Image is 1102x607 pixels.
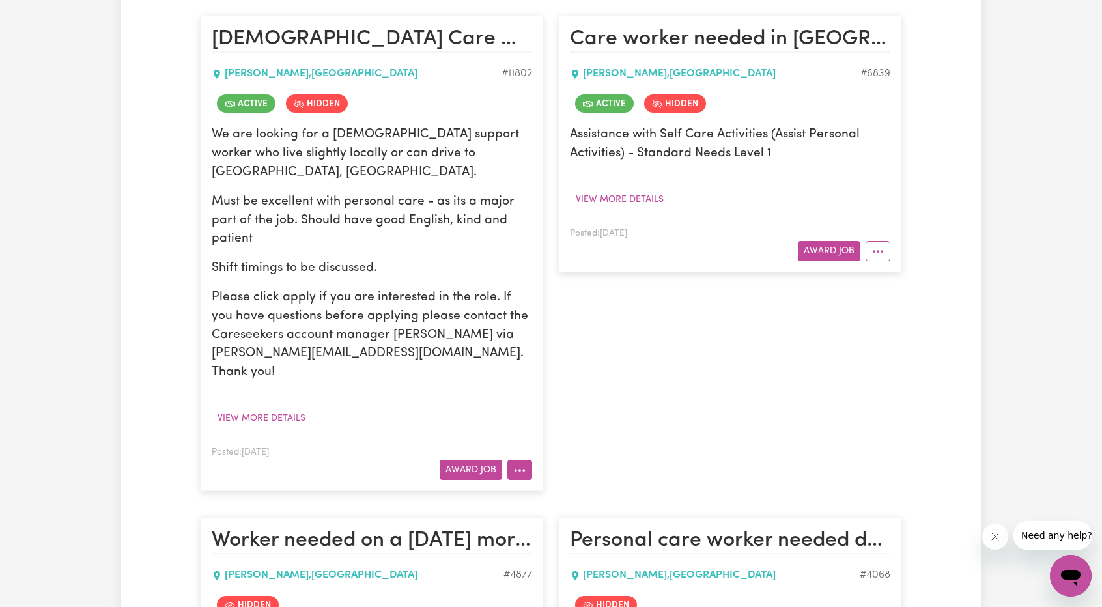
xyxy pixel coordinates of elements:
button: More options [507,460,532,480]
button: View more details [212,408,311,429]
span: Job is active [575,94,634,113]
span: Posted: [DATE] [212,448,269,457]
h2: Worker needed on a Friday morning [212,528,532,554]
span: Job is hidden [286,94,348,113]
span: Job is active [217,94,275,113]
h2: Care worker needed in Willoughby [570,27,890,53]
p: Please click apply if you are interested in the role. If you have questions before applying pleas... [212,289,532,382]
div: Job ID #11802 [502,66,532,81]
button: More options [866,241,890,261]
div: [PERSON_NAME] , [GEOGRAPHIC_DATA] [570,567,860,583]
span: Need any help? [8,9,79,20]
div: Job ID #4068 [860,567,890,583]
button: Award Job [440,460,502,480]
h2: Female Care Worker Needed In Willoughby, NSW for Personal Care, Meal Prep, Cleaning Services, Gro... [212,27,532,53]
button: View more details [570,190,670,210]
div: Job ID #4877 [503,567,532,583]
div: [PERSON_NAME] , [GEOGRAPHIC_DATA] [570,66,860,81]
iframe: Close message [982,524,1008,550]
div: Job ID #6839 [860,66,890,81]
span: Posted: [DATE] [570,229,627,238]
div: [PERSON_NAME] , [GEOGRAPHIC_DATA] [212,66,502,81]
p: We are looking for a [DEMOGRAPHIC_DATA] support worker who live slightly locally or can drive to ... [212,126,532,182]
button: Award Job [798,241,860,261]
span: Job is hidden [644,94,706,113]
p: Assistance with Self Care Activities (Assist Personal Activities) - Standard Needs Level 1 [570,126,890,163]
p: Shift timings to be discussed. [212,259,532,278]
div: [PERSON_NAME] , [GEOGRAPHIC_DATA] [212,567,503,583]
h2: Personal care worker needed daily [570,528,890,554]
iframe: Button to launch messaging window [1050,555,1092,597]
p: Must be excellent with personal care - as its a major part of the job. Should have good English, ... [212,193,532,249]
iframe: Message from company [1013,521,1092,550]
